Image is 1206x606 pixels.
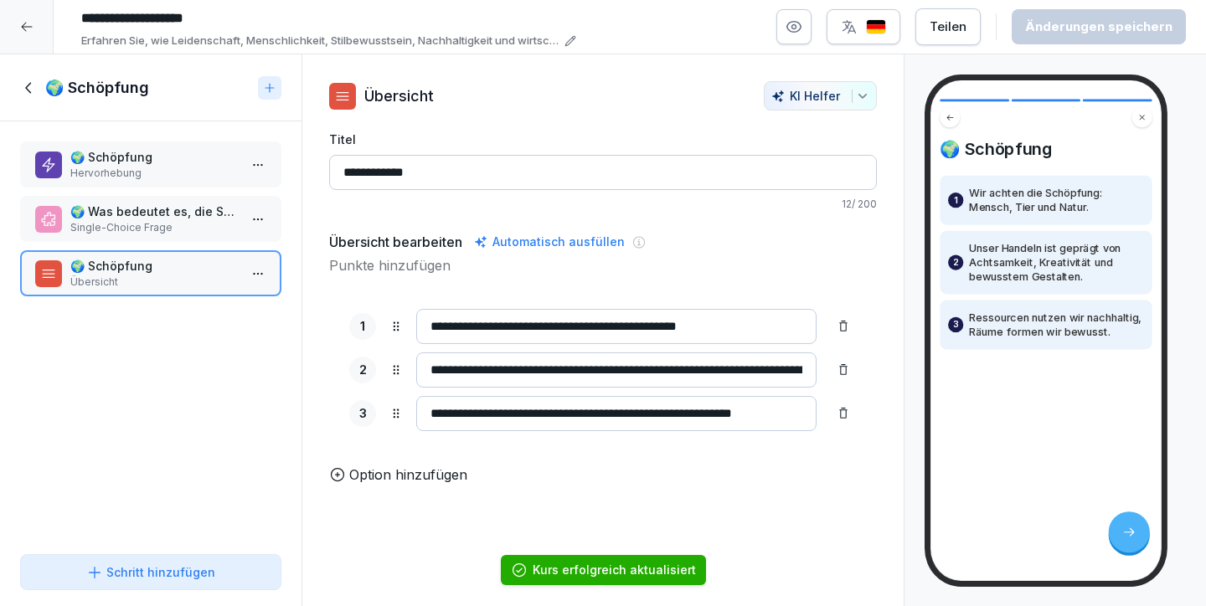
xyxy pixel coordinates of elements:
div: Automatisch ausfüllen [471,232,628,252]
p: Wir achten die Schöpfung: Mensch, Tier und Natur. [969,186,1143,214]
p: Unser Handeln ist geprägt von Achtsamkeit, Kreativität und bewusstem Gestalten. [969,241,1143,284]
button: Änderungen speichern [1012,9,1186,44]
div: 🌍 Was bedeutet es, die Schöpfung zu achten?Single-Choice Frage [20,196,281,242]
div: Kurs erfolgreich aktualisiert [533,562,696,578]
p: Übersicht [70,275,238,290]
button: KI Helfer [764,81,877,110]
p: Ressourcen nutzen wir nachhaltig, Räume formen wir bewusst. [969,311,1143,339]
p: Übersicht [364,85,434,107]
div: Schritt hinzufügen [86,563,215,581]
label: Titel [329,131,877,148]
p: 🌍 Schöpfung [70,148,238,166]
p: 2 [953,255,958,270]
p: 🌍 Schöpfung [70,257,238,275]
div: Teilen [930,18,966,36]
p: Option hinzufügen [349,465,467,485]
div: KI Helfer [771,89,869,103]
img: de.svg [866,19,886,35]
p: Punkte hinzufügen [329,255,877,275]
p: Single-Choice Frage [70,220,238,235]
p: 3 [359,404,367,424]
div: 🌍 SchöpfungÜbersicht [20,250,281,296]
p: 3 [953,318,958,332]
p: 12 / 200 [329,197,877,212]
p: 2 [359,361,367,380]
div: Änderungen speichern [1025,18,1172,36]
div: 🌍 SchöpfungHervorhebung [20,141,281,187]
p: 1 [360,317,365,336]
p: 1 [954,193,957,208]
h1: 🌍 Schöpfung [45,78,149,98]
p: Hervorhebung [70,166,238,181]
p: Erfahren Sie, wie Leidenschaft, Menschlichkeit, Stilbewusstsein, Nachhaltigkeit und wirtschaftlic... [81,33,559,49]
button: Teilen [915,8,981,45]
p: 🌍 Was bedeutet es, die Schöpfung zu achten? [70,203,238,220]
h4: 🌍 Schöpfung [940,139,1152,159]
button: Schritt hinzufügen [20,554,281,590]
h5: Übersicht bearbeiten [329,232,462,252]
